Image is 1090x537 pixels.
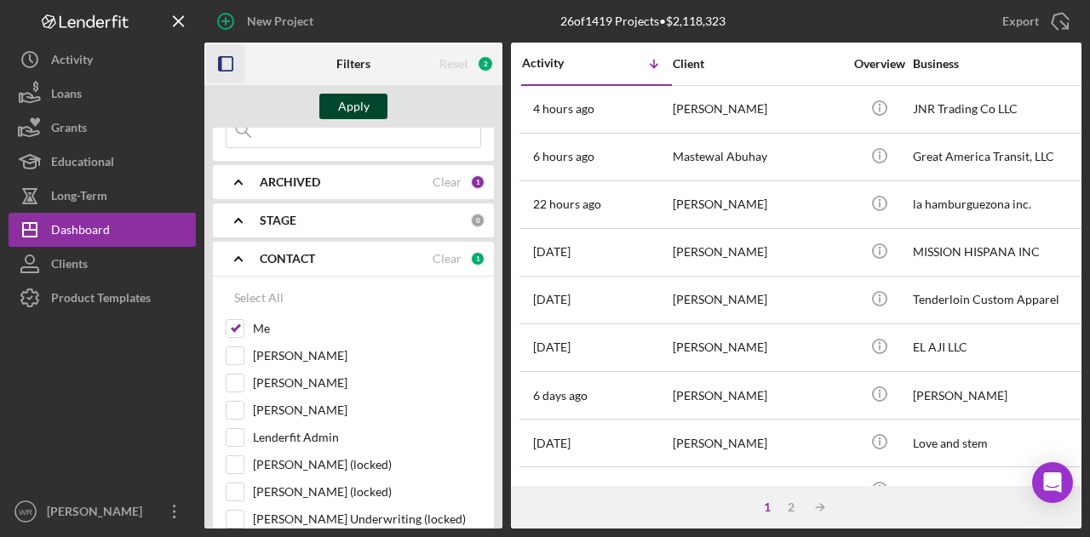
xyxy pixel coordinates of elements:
label: [PERSON_NAME] [253,374,481,391]
div: [PERSON_NAME] [673,373,843,418]
button: WR[PERSON_NAME] [9,494,196,528]
div: JNR Trading Co LLC [913,87,1083,132]
button: Loans [9,77,196,111]
div: 2 [477,55,494,72]
time: 2025-08-14 11:32 [533,150,594,163]
label: [PERSON_NAME] (locked) [253,456,481,473]
div: Product Templates [51,281,151,319]
time: 2025-08-14 13:59 [533,102,594,116]
button: Grants [9,111,196,145]
div: Grants [51,111,87,149]
button: Export [985,4,1081,38]
button: Long-Term [9,179,196,213]
button: Educational [9,145,196,179]
div: [PERSON_NAME] [673,468,843,513]
div: 1 [755,500,779,514]
div: Educational [51,145,114,183]
time: 2025-08-05 23:42 [533,484,571,498]
div: [PERSON_NAME] [43,494,153,533]
b: Filters [336,57,370,71]
label: [PERSON_NAME] (locked) [253,483,481,500]
label: [PERSON_NAME] [253,347,481,364]
div: 26 of 1419 Projects • $2,118,323 [560,14,726,28]
label: [PERSON_NAME] Underwriting (locked) [253,511,481,528]
time: 2025-08-12 13:15 [533,293,571,306]
button: Select All [226,281,292,315]
div: Professional Eco Cleaning, LLC [913,468,1083,513]
button: Activity [9,43,196,77]
div: Activity [522,56,597,70]
div: [PERSON_NAME] [673,182,843,227]
div: Loans [51,77,82,115]
div: 1 [470,174,485,190]
div: [PERSON_NAME] [673,420,843,466]
div: Select All [234,281,284,315]
div: Business [913,57,1083,71]
div: [PERSON_NAME] [673,277,843,323]
div: la hamburguezona inc. [913,182,1083,227]
button: Dashboard [9,213,196,247]
div: Long-Term [51,179,107,217]
time: 2025-08-06 21:59 [533,437,571,450]
label: Lenderfit Admin [253,429,481,446]
text: WR [19,507,32,517]
div: Clear [433,252,462,266]
div: Client [673,57,843,71]
div: 2 [779,500,803,514]
div: Activity [51,43,93,81]
div: [PERSON_NAME] [673,325,843,370]
b: ARCHIVED [260,175,320,189]
div: [PERSON_NAME] [913,373,1083,418]
div: Mastewal Abuhay [673,134,843,180]
div: Export [1002,4,1039,38]
time: 2025-08-11 23:35 [533,340,571,354]
div: Clients [51,247,88,285]
div: [PERSON_NAME] [673,230,843,275]
div: 0 [470,213,485,228]
div: Open Intercom Messenger [1032,462,1073,503]
time: 2025-08-13 19:21 [533,197,601,211]
div: Clear [433,175,462,189]
button: Clients [9,247,196,281]
div: Apply [338,94,370,119]
div: EL AJI LLC [913,325,1083,370]
time: 2025-08-12 19:41 [533,245,571,259]
button: New Project [204,4,330,38]
div: Great America Transit, LLC [913,134,1083,180]
b: CONTACT [260,252,315,266]
div: Tenderloin Custom Apparel [913,277,1083,323]
div: MISSION HISPANA INC [913,230,1083,275]
button: Apply [319,94,387,119]
div: 1 [470,251,485,266]
label: Me [253,320,481,337]
b: STAGE [260,214,296,227]
button: Product Templates [9,281,196,315]
div: [PERSON_NAME] [673,87,843,132]
label: [PERSON_NAME] [253,402,481,419]
time: 2025-08-08 15:22 [533,389,588,403]
div: Reset [439,57,468,71]
div: Dashboard [51,213,110,251]
div: Love and stem [913,420,1083,466]
div: New Project [247,4,313,38]
div: Overview [847,57,911,71]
